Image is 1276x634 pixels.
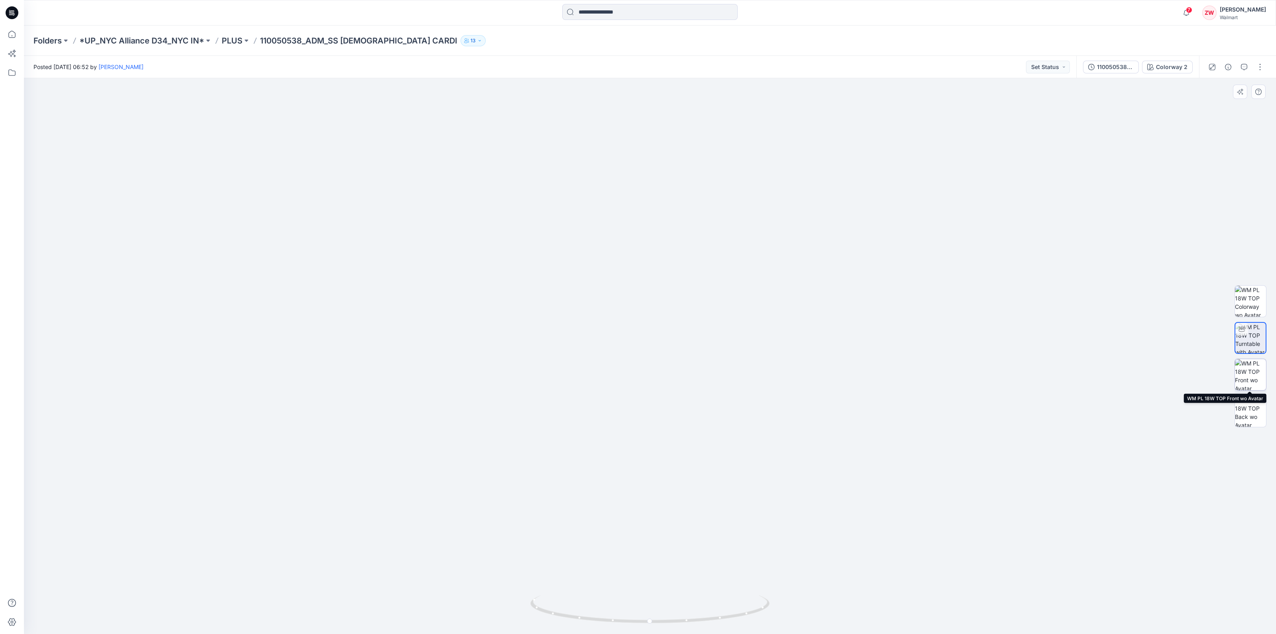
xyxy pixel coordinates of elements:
[1156,63,1187,71] div: Colorway 2
[33,35,62,46] a: Folders
[1235,323,1266,353] img: WM PL 18W TOP Turntable with Avatar
[1097,63,1134,71] div: 110050538_ADM_SS [DEMOGRAPHIC_DATA] CARDI-9-8
[1202,6,1217,20] div: ZW
[1083,61,1139,73] button: 110050538_ADM_SS [DEMOGRAPHIC_DATA] CARDI-9-8
[345,51,955,634] img: eyJhbGciOiJIUzI1NiIsImtpZCI6IjAiLCJzbHQiOiJzZXMiLCJ0eXAiOiJKV1QifQ.eyJkYXRhIjp7InR5cGUiOiJzdG9yYW...
[1220,5,1266,14] div: [PERSON_NAME]
[1222,61,1235,73] button: Details
[1142,61,1193,73] button: Colorway 2
[222,35,242,46] a: PLUS
[1235,396,1266,427] img: WM PL 18W TOP Back wo Avatar
[1235,359,1266,390] img: WM PL 18W TOP Front wo Avatar
[98,63,144,70] a: [PERSON_NAME]
[471,36,476,45] p: 13
[461,35,486,46] button: 13
[79,35,204,46] a: *UP_NYC Alliance D34_NYC IN*
[1235,286,1266,317] img: WM PL 18W TOP Colorway wo Avatar
[260,35,457,46] p: 110050538_ADM_SS [DEMOGRAPHIC_DATA] CARDI
[33,63,144,71] span: Posted [DATE] 06:52 by
[1220,14,1266,20] div: Walmart
[1186,7,1192,13] span: 7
